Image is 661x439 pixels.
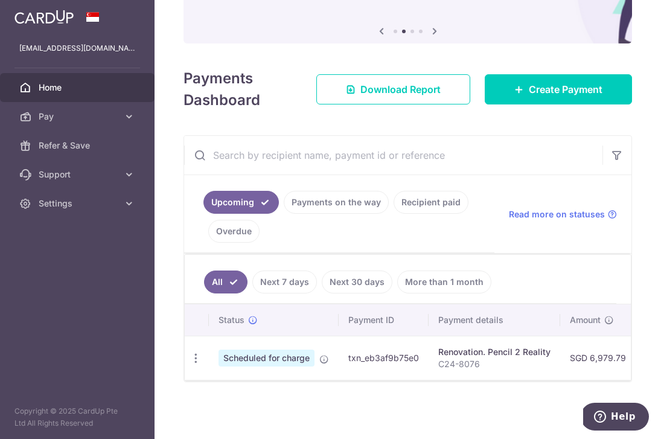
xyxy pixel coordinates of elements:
[219,314,244,326] span: Status
[509,208,605,220] span: Read more on statuses
[360,82,441,97] span: Download Report
[397,271,491,293] a: More than 1 month
[184,136,602,175] input: Search by recipient name, payment id or reference
[509,208,617,220] a: Read more on statuses
[322,271,392,293] a: Next 30 days
[339,304,429,336] th: Payment ID
[39,197,118,210] span: Settings
[583,403,649,433] iframe: Opens a widget where you can find more information
[39,111,118,123] span: Pay
[19,42,135,54] p: [EMAIL_ADDRESS][DOMAIN_NAME]
[39,139,118,152] span: Refer & Save
[438,358,551,370] p: C24-8076
[14,10,74,24] img: CardUp
[203,191,279,214] a: Upcoming
[429,304,560,336] th: Payment details
[394,191,468,214] a: Recipient paid
[184,68,295,111] h4: Payments Dashboard
[316,74,470,104] a: Download Report
[339,336,429,380] td: txn_eb3af9b75e0
[438,346,551,358] div: Renovation. Pencil 2 Reality
[39,168,118,181] span: Support
[485,74,632,104] a: Create Payment
[39,82,118,94] span: Home
[252,271,317,293] a: Next 7 days
[529,82,602,97] span: Create Payment
[208,220,260,243] a: Overdue
[204,271,247,293] a: All
[219,350,315,367] span: Scheduled for charge
[284,191,389,214] a: Payments on the way
[570,314,601,326] span: Amount
[560,336,636,380] td: SGD 6,979.79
